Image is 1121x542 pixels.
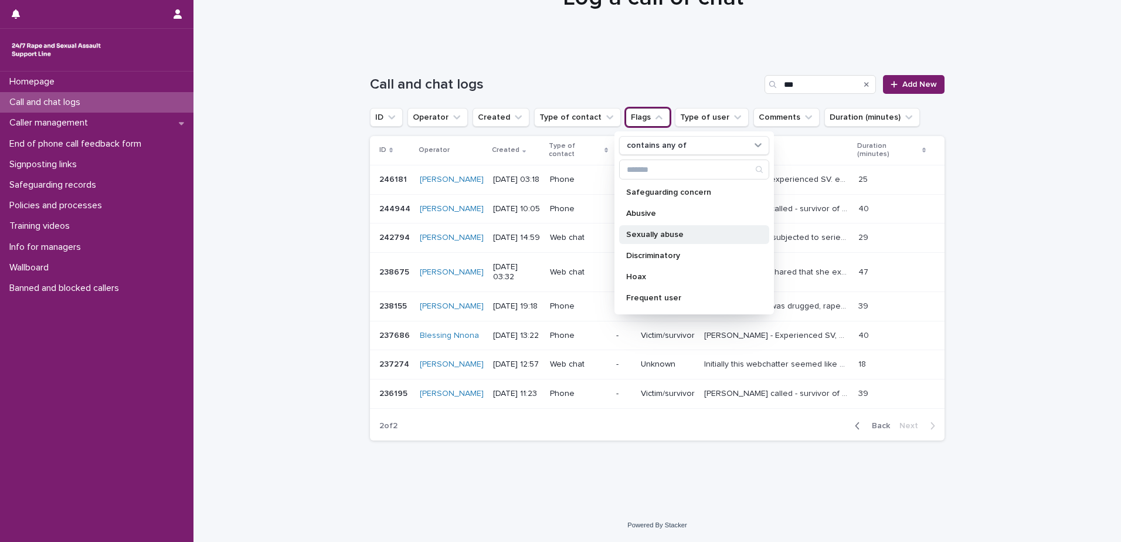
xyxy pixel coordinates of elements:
[550,175,607,185] p: Phone
[626,108,670,127] button: Flags
[493,204,541,214] p: [DATE] 10:05
[626,231,750,239] p: Sexually abuse
[858,202,871,214] p: 40
[420,331,479,341] a: Blessing Nnona
[370,253,945,292] tr: 238675238675 [PERSON_NAME] [DATE] 03:32Web chat-Victim/survivor[PERSON_NAME] shared that she expe...
[493,175,541,185] p: [DATE] 03:18
[5,97,90,108] p: Call and chat logs
[704,172,851,185] p: Joe experienced SV. explored and validated her feelings.
[616,389,631,399] p: -
[379,328,412,341] p: 237686
[626,273,750,281] p: Hoax
[9,38,103,62] img: rhQMoQhaT3yELyF149Cw
[493,302,541,311] p: [DATE] 19:18
[550,360,607,370] p: Web chat
[420,360,484,370] a: [PERSON_NAME]
[370,223,945,253] tr: 242794242794 [PERSON_NAME] [DATE] 14:59Web chat-Victim/survivor[PERSON_NAME], subjected to series...
[858,299,871,311] p: 39
[370,165,945,194] tr: 246181246181 [PERSON_NAME] [DATE] 03:18Phone-Victim/survivor[PERSON_NAME] experienced SV. explore...
[704,231,851,243] p: Joey, subjected to series of rapes by male nurse 10 years. Very entangled with birth of her son, ...
[845,421,895,431] button: Back
[858,172,870,185] p: 25
[370,76,760,93] h1: Call and chat logs
[616,331,631,341] p: -
[753,108,820,127] button: Comments
[5,138,151,150] p: End of phone call feedback form
[865,422,890,430] span: Back
[5,117,97,128] p: Caller management
[895,421,945,431] button: Next
[858,357,868,370] p: 18
[641,331,695,341] p: Victim/survivor
[627,141,687,151] p: contains any of
[420,204,484,214] a: [PERSON_NAME]
[370,194,945,223] tr: 244944244944 [PERSON_NAME] [DATE] 10:05Phone-Victim/survivor[PERSON_NAME] called - survivor of CS...
[704,357,851,370] p: Initially this webchatter seemed like a genuine survivor, and they asked whether they could be 't...
[370,380,945,409] tr: 236195236195 [PERSON_NAME] [DATE] 11:23Phone-Victim/survivor[PERSON_NAME] called - survivor of CS...
[765,75,876,94] input: Search
[5,262,58,273] p: Wallboard
[902,80,937,89] span: Add New
[619,160,769,179] div: Search
[379,144,386,157] p: ID
[493,389,541,399] p: [DATE] 11:23
[493,331,541,341] p: [DATE] 13:22
[379,231,412,243] p: 242794
[704,265,851,277] p: Hillary shared that she experienced assault by penetration perpetrated by a "friend" who she refe...
[824,108,920,127] button: Duration (minutes)
[616,360,631,370] p: -
[5,221,79,232] p: Training videos
[883,75,945,94] a: Add New
[858,328,871,341] p: 40
[550,204,607,214] p: Phone
[550,389,607,399] p: Phone
[5,283,128,294] p: Banned and blocked callers
[473,108,529,127] button: Created
[858,387,871,399] p: 39
[858,265,871,277] p: 47
[379,357,412,370] p: 237274
[620,160,769,179] input: Search
[370,350,945,380] tr: 237274237274 [PERSON_NAME] [DATE] 12:57Web chat-UnknownInitially this webchatter seemed like a ge...
[626,209,750,218] p: Abusive
[5,179,106,191] p: Safeguarding records
[419,144,450,157] p: Operator
[626,188,750,197] p: Safeguarding concern
[420,267,484,277] a: [PERSON_NAME]
[627,521,687,529] a: Powered By Stacker
[550,267,607,277] p: Web chat
[550,331,607,341] p: Phone
[493,233,541,243] p: [DATE] 14:59
[5,159,86,170] p: Signposting links
[420,389,484,399] a: [PERSON_NAME]
[704,387,851,399] p: Joe called - survivor of CSA by his older brother - just over a year ago Joe experimented with re...
[704,328,851,341] p: Joey - Experienced SV, explored feelings, provided emotional support, empowered, explored options...
[379,265,412,277] p: 238675
[641,360,695,370] p: Unknown
[899,422,925,430] span: Next
[704,202,851,214] p: Joe called - survivor of CSA growing up. Joe has done a lot of work on herself and not been back ...
[493,262,541,282] p: [DATE] 03:32
[5,76,64,87] p: Homepage
[420,175,484,185] a: [PERSON_NAME]
[534,108,621,127] button: Type of contact
[407,108,468,127] button: Operator
[370,292,945,321] tr: 238155238155 [PERSON_NAME] [DATE] 19:18Phone-Victim/survivor[PERSON_NAME] was drugged, raped and ...
[704,299,851,311] p: Joe was drugged, raped and strangled 18 months ago. Space given to talk about experience and impa...
[420,302,484,311] a: [PERSON_NAME]
[5,242,90,253] p: Info for managers
[626,294,750,302] p: Frequent user
[626,252,750,260] p: Discriminatory
[493,360,541,370] p: [DATE] 12:57
[549,140,602,161] p: Type of contact
[641,389,695,399] p: Victim/survivor
[370,321,945,350] tr: 237686237686 Blessing Nnona [DATE] 13:22Phone-Victim/survivor[PERSON_NAME] - Experienced SV, expl...
[492,144,519,157] p: Created
[379,202,413,214] p: 244944
[858,231,871,243] p: 29
[420,233,484,243] a: [PERSON_NAME]
[5,200,111,211] p: Policies and processes
[379,172,409,185] p: 246181
[370,108,403,127] button: ID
